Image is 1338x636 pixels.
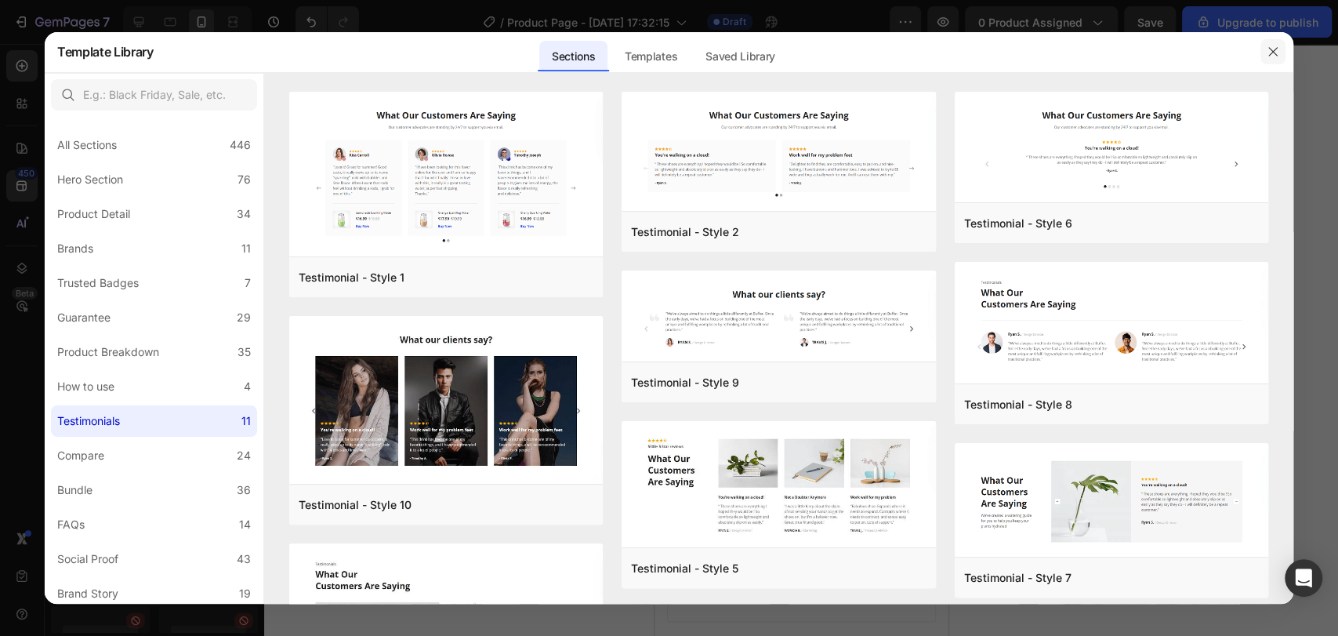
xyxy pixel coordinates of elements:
[57,308,111,327] div: Guarantee
[964,569,1071,587] div: Testimonial - Style 7
[57,550,118,569] div: Social Proof
[239,515,251,534] div: 14
[631,373,739,392] div: Testimonial - Style 9
[57,481,92,500] div: Bundle
[289,316,603,487] img: t10.png
[57,274,139,293] div: Trusted Badges
[622,421,935,551] img: t5.png
[245,274,251,293] div: 7
[57,377,114,396] div: How to use
[237,550,251,569] div: 43
[57,136,117,154] div: All Sections
[631,223,739,242] div: Testimonial - Style 2
[955,92,1268,206] img: t6.png
[57,239,93,258] div: Brands
[955,443,1268,560] img: t7.png
[57,31,154,72] h2: Template Library
[88,537,205,551] span: then drag & drop elements
[612,41,690,72] div: Templates
[244,377,251,396] div: 4
[1285,559,1322,597] div: Open Intercom Messenger
[57,412,120,431] div: Testimonials
[238,343,251,362] div: 35
[57,205,130,224] div: Product Detail
[57,170,123,189] div: Hero Section
[622,271,935,364] img: t9.png
[241,239,251,258] div: 11
[100,411,194,427] div: Choose templates
[241,412,251,431] div: 11
[104,484,188,498] span: from URL or image
[92,431,200,445] span: inspired by CRO experts
[299,496,412,514] div: Testimonial - Style 10
[239,584,251,603] div: 19
[237,205,251,224] div: 34
[539,41,607,72] div: Sections
[57,446,104,465] div: Compare
[13,376,88,393] span: Add section
[57,515,85,534] div: FAQs
[106,464,188,481] div: Generate layout
[631,559,738,578] div: Testimonial - Style 5
[51,79,257,111] input: E.g.: Black Friday, Sale, etc.
[622,92,935,215] img: t2.png
[237,446,251,465] div: 24
[964,395,1072,414] div: Testimonial - Style 8
[237,481,251,500] div: 36
[693,41,788,72] div: Saved Library
[299,268,404,287] div: Testimonial - Style 1
[230,136,251,154] div: 446
[238,170,251,189] div: 76
[100,518,195,534] div: Add blank section
[964,214,1072,233] div: Testimonial - Style 6
[57,343,159,362] div: Product Breakdown
[57,584,118,603] div: Brand Story
[955,262,1268,387] img: t8.png
[289,92,603,260] img: t1.png
[237,308,251,327] div: 29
